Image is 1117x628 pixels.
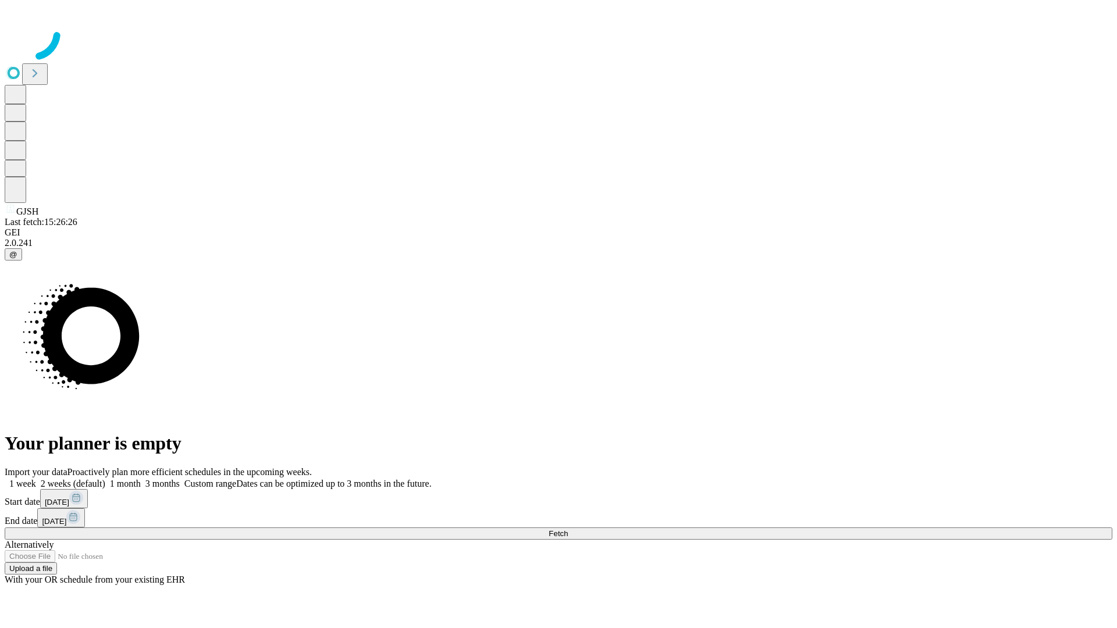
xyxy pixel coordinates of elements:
[5,508,1112,527] div: End date
[67,467,312,477] span: Proactively plan more efficient schedules in the upcoming weeks.
[5,575,185,584] span: With your OR schedule from your existing EHR
[37,508,85,527] button: [DATE]
[5,562,57,575] button: Upload a file
[5,248,22,261] button: @
[45,498,69,506] span: [DATE]
[5,238,1112,248] div: 2.0.241
[9,250,17,259] span: @
[5,433,1112,454] h1: Your planner is empty
[16,206,38,216] span: GJSH
[5,540,54,549] span: Alternatively
[110,479,141,488] span: 1 month
[145,479,180,488] span: 3 months
[41,479,105,488] span: 2 weeks (default)
[9,479,36,488] span: 1 week
[5,227,1112,238] div: GEI
[236,479,431,488] span: Dates can be optimized up to 3 months in the future.
[40,489,88,508] button: [DATE]
[549,529,568,538] span: Fetch
[5,489,1112,508] div: Start date
[5,527,1112,540] button: Fetch
[42,517,66,526] span: [DATE]
[184,479,236,488] span: Custom range
[5,217,77,227] span: Last fetch: 15:26:26
[5,467,67,477] span: Import your data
